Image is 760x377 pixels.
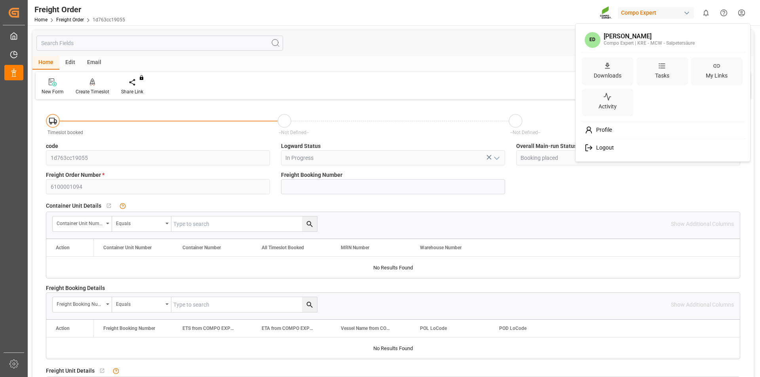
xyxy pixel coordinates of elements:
[654,70,671,81] div: Tasks
[592,70,623,81] div: Downloads
[704,70,729,81] div: My Links
[593,127,612,134] span: Profile
[604,40,695,47] div: Compo Expert | KRE - MCW - Salpetersäure
[604,33,695,40] div: [PERSON_NAME]
[585,32,600,48] span: ED
[597,101,618,112] div: Activity
[593,144,614,152] span: Logout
